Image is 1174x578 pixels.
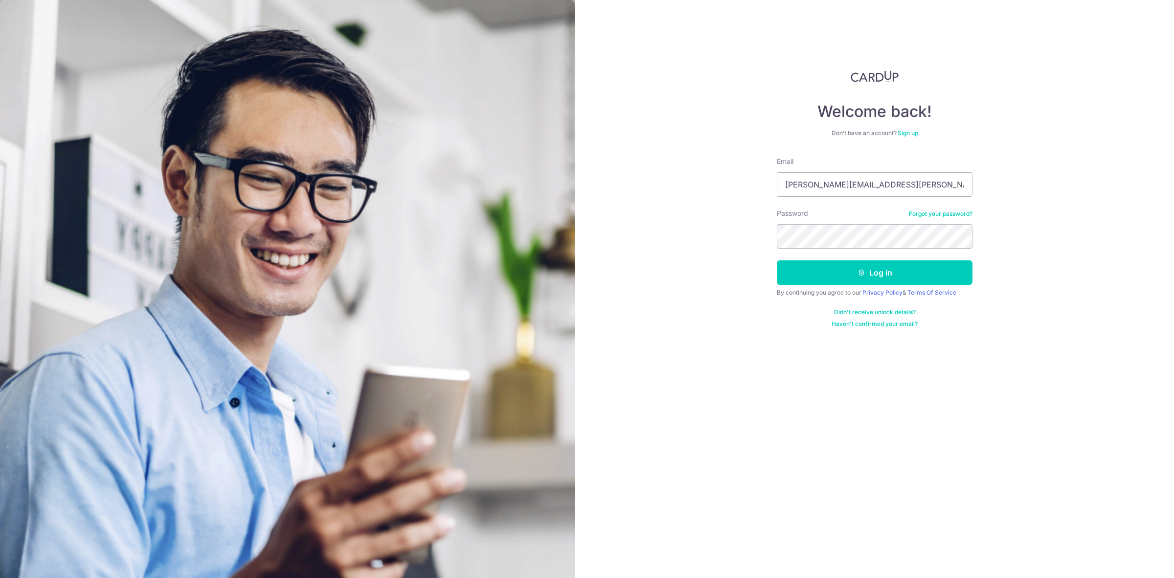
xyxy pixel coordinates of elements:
[898,129,918,137] a: Sign up
[777,260,972,285] button: Log in
[777,129,972,137] div: Don’t have an account?
[777,172,972,197] input: Enter your Email
[834,308,916,316] a: Didn't receive unlock details?
[777,208,808,218] label: Password
[777,102,972,121] h4: Welcome back!
[909,210,972,218] a: Forgot your password?
[777,289,972,297] div: By continuing you agree to our &
[851,70,899,82] img: CardUp Logo
[907,289,956,296] a: Terms Of Service
[777,157,793,166] label: Email
[832,320,918,328] a: Haven't confirmed your email?
[862,289,903,296] a: Privacy Policy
